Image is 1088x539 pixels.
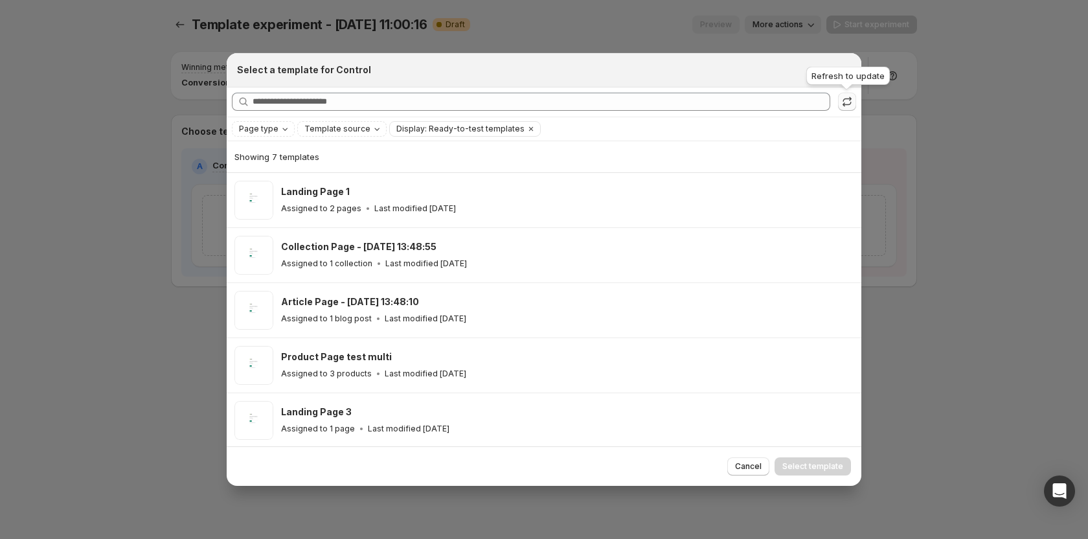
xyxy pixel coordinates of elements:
[281,185,350,198] h3: Landing Page 1
[835,61,854,79] button: Close
[1044,476,1075,507] div: Open Intercom Messenger
[239,124,278,134] span: Page type
[735,461,762,472] span: Cancel
[234,152,319,162] span: Showing 7 templates
[281,240,436,253] h3: Collection Page - [DATE] 13:48:55
[281,203,361,214] p: Assigned to 2 pages
[385,314,466,324] p: Last modified [DATE]
[304,124,370,134] span: Template source
[281,406,352,419] h3: Landing Page 3
[281,424,355,434] p: Assigned to 1 page
[385,258,467,269] p: Last modified [DATE]
[374,203,456,214] p: Last modified [DATE]
[281,350,392,363] h3: Product Page test multi
[525,122,538,136] button: Clear
[281,314,372,324] p: Assigned to 1 blog post
[727,457,769,476] button: Cancel
[237,63,371,76] h2: Select a template for Control
[298,122,386,136] button: Template source
[232,122,294,136] button: Page type
[390,122,525,136] button: Display: Ready-to-test templates
[281,369,372,379] p: Assigned to 3 products
[385,369,466,379] p: Last modified [DATE]
[368,424,449,434] p: Last modified [DATE]
[281,258,372,269] p: Assigned to 1 collection
[396,124,525,134] span: Display: Ready-to-test templates
[281,295,419,308] h3: Article Page - [DATE] 13:48:10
